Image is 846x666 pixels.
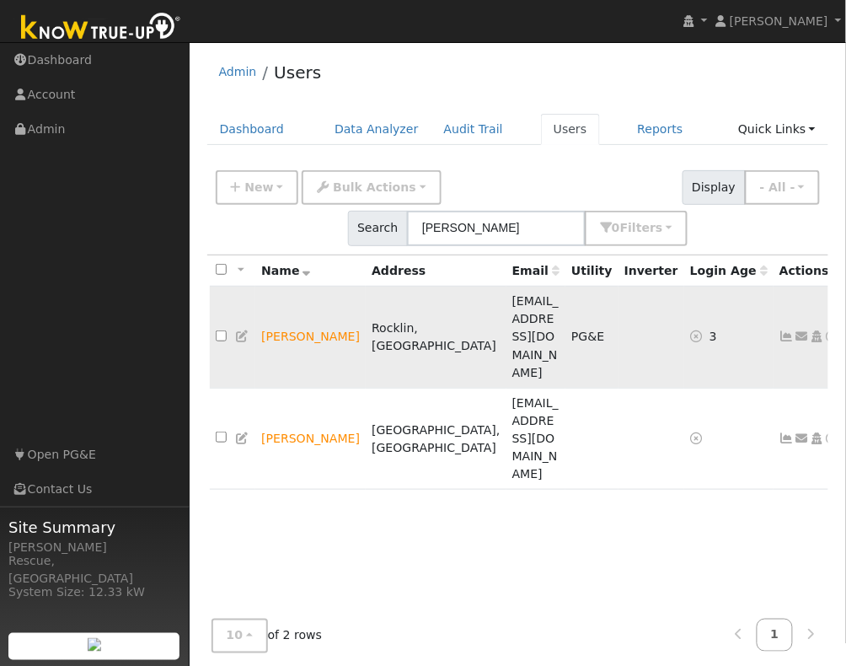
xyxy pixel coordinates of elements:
a: No login access [690,330,709,343]
a: Users [541,114,600,145]
div: [PERSON_NAME] [8,539,180,556]
button: - All - [745,170,821,205]
a: Edit User [235,330,250,343]
div: System Size: 12.33 kW [8,583,180,601]
div: Utility [571,262,613,280]
td: [GEOGRAPHIC_DATA], [GEOGRAPHIC_DATA] [366,388,506,490]
span: of 2 rows [211,619,323,653]
div: Rescue, [GEOGRAPHIC_DATA] [8,552,180,588]
a: Audit Trail [431,114,516,145]
span: 09/30/2025 9:19:22 AM [709,330,717,343]
a: Other actions [825,328,840,346]
span: Site Summary [8,516,180,539]
span: PG&E [571,330,604,343]
a: Admin [219,65,257,78]
a: Reports [625,114,696,145]
a: Show Graph [779,330,795,343]
span: Email [512,264,560,277]
a: Login As [809,330,824,343]
span: 10 [227,629,244,642]
a: c1finch@att.net [795,328,810,346]
span: Search [348,211,408,245]
a: Not connected [779,432,795,445]
span: Filter [620,221,663,234]
a: Edit User [235,432,250,445]
span: New [244,180,273,194]
img: Know True-Up [13,9,190,47]
a: Other actions [825,430,840,448]
button: 10 [211,619,268,653]
span: Display [683,170,746,205]
a: 1 [757,619,794,652]
button: 0Filters [585,211,688,245]
button: Bulk Actions [302,170,441,205]
img: retrieve [88,638,101,652]
td: Lead [255,388,366,490]
div: Address [372,262,500,280]
a: Users [274,62,321,83]
a: Dashboard [207,114,297,145]
span: s [656,221,662,234]
a: Data Analyzer [322,114,431,145]
input: Search [407,211,586,245]
a: No login access [690,432,705,445]
div: Inverter [624,262,678,280]
span: Days since last login [690,264,768,277]
span: [EMAIL_ADDRESS][DOMAIN_NAME] [512,294,559,379]
a: Quick Links [726,114,828,145]
span: Bulk Actions [333,180,416,194]
span: [EMAIL_ADDRESS][DOMAIN_NAME] [512,396,559,481]
a: marperry1@hotmail.com [795,430,810,448]
span: [PERSON_NAME] [730,14,828,28]
td: Rocklin, [GEOGRAPHIC_DATA] [366,287,506,389]
button: New [216,170,299,205]
td: Lead [255,287,366,389]
div: Actions [779,262,839,280]
span: Name [261,264,311,277]
a: Login As [809,432,824,445]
